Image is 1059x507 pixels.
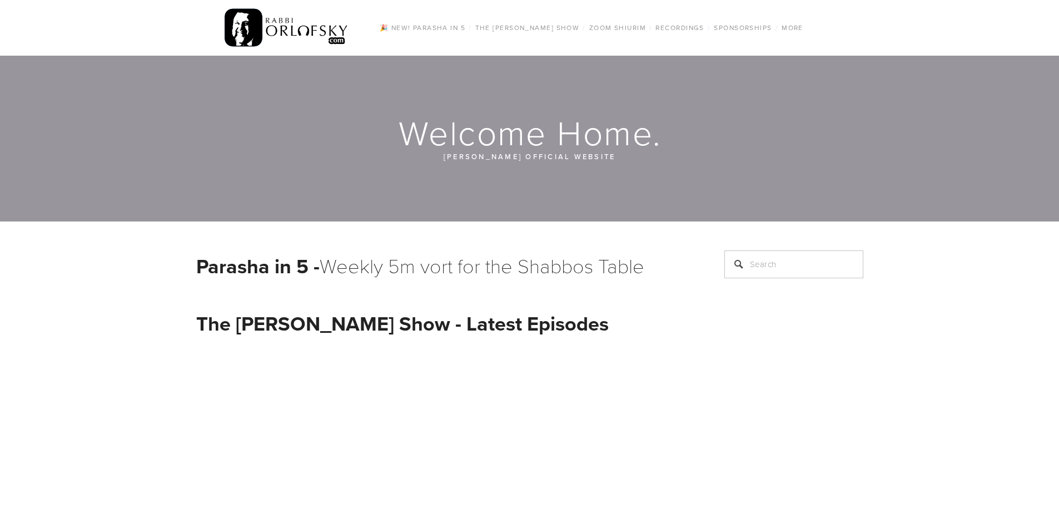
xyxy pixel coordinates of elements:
[196,252,320,280] strong: Parasha in 5 -
[775,23,778,32] span: /
[263,150,797,163] p: [PERSON_NAME] official website
[225,6,349,50] img: RabbiOrlofsky.com
[649,23,652,32] span: /
[196,309,609,338] strong: The [PERSON_NAME] Show - Latest Episodes
[583,23,585,32] span: /
[652,21,707,35] a: Recordings
[469,23,471,32] span: /
[710,21,775,35] a: Sponsorships
[778,21,807,35] a: More
[376,21,469,35] a: 🎉 NEW! Parasha in 5
[472,21,583,35] a: The [PERSON_NAME] Show
[708,23,710,32] span: /
[586,21,649,35] a: Zoom Shiurim
[196,115,864,150] h1: Welcome Home.
[196,250,697,281] h1: Weekly 5m vort for the Shabbos Table
[724,250,863,278] input: Search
